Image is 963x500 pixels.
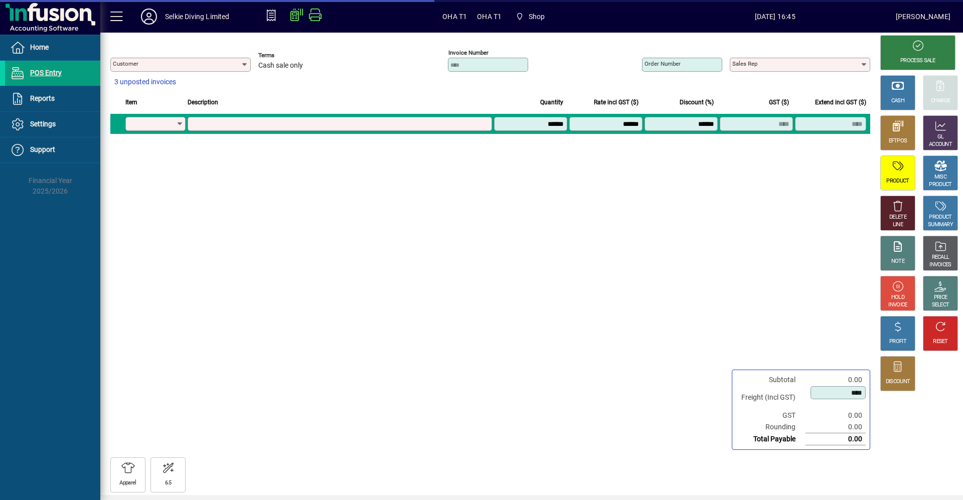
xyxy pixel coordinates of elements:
[929,141,952,148] div: ACCOUNT
[165,9,230,25] div: Selkie Diving Limited
[928,221,953,229] div: SUMMARY
[119,479,136,487] div: Apparel
[188,97,218,108] span: Description
[5,112,100,137] a: Settings
[815,97,866,108] span: Extend incl GST ($)
[5,35,100,60] a: Home
[806,433,866,445] td: 0.00
[133,8,165,26] button: Profile
[125,97,137,108] span: Item
[655,9,896,25] span: [DATE] 16:45
[929,181,951,189] div: PRODUCT
[934,174,946,181] div: MISC
[929,214,951,221] div: PRODUCT
[929,261,951,269] div: INVOICES
[893,221,903,229] div: LINE
[5,137,100,162] a: Support
[889,214,906,221] div: DELETE
[896,9,950,25] div: [PERSON_NAME]
[891,294,904,301] div: HOLD
[886,178,909,185] div: PRODUCT
[30,120,56,128] span: Settings
[806,421,866,433] td: 0.00
[110,73,180,91] button: 3 unposted invoices
[30,43,49,51] span: Home
[258,52,318,59] span: Terms
[442,9,467,25] span: OHA T1
[736,410,806,421] td: GST
[900,57,935,65] div: PROCESS SALE
[736,386,806,410] td: Freight (Incl GST)
[594,97,638,108] span: Rate incl GST ($)
[891,97,904,105] div: CASH
[30,94,55,102] span: Reports
[889,338,906,346] div: PROFIT
[736,374,806,386] td: Subtotal
[529,9,545,25] span: Shop
[258,62,303,70] span: Cash sale only
[932,254,949,261] div: RECALL
[932,301,949,309] div: SELECT
[806,374,866,386] td: 0.00
[886,378,910,386] div: DISCOUNT
[937,133,944,141] div: GL
[448,49,489,56] mat-label: Invoice number
[113,60,138,67] mat-label: Customer
[934,294,947,301] div: PRICE
[806,410,866,421] td: 0.00
[165,479,172,487] div: 6.5
[736,433,806,445] td: Total Payable
[114,77,176,87] span: 3 unposted invoices
[512,8,549,26] span: Shop
[891,258,904,265] div: NOTE
[30,145,55,153] span: Support
[5,86,100,111] a: Reports
[540,97,563,108] span: Quantity
[931,97,950,105] div: CHARGE
[888,301,907,309] div: INVOICE
[769,97,789,108] span: GST ($)
[477,9,502,25] span: OHA T1
[736,421,806,433] td: Rounding
[645,60,681,67] mat-label: Order number
[30,69,62,77] span: POS Entry
[732,60,757,67] mat-label: Sales rep
[889,137,907,145] div: EFTPOS
[933,338,948,346] div: RESET
[680,97,714,108] span: Discount (%)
